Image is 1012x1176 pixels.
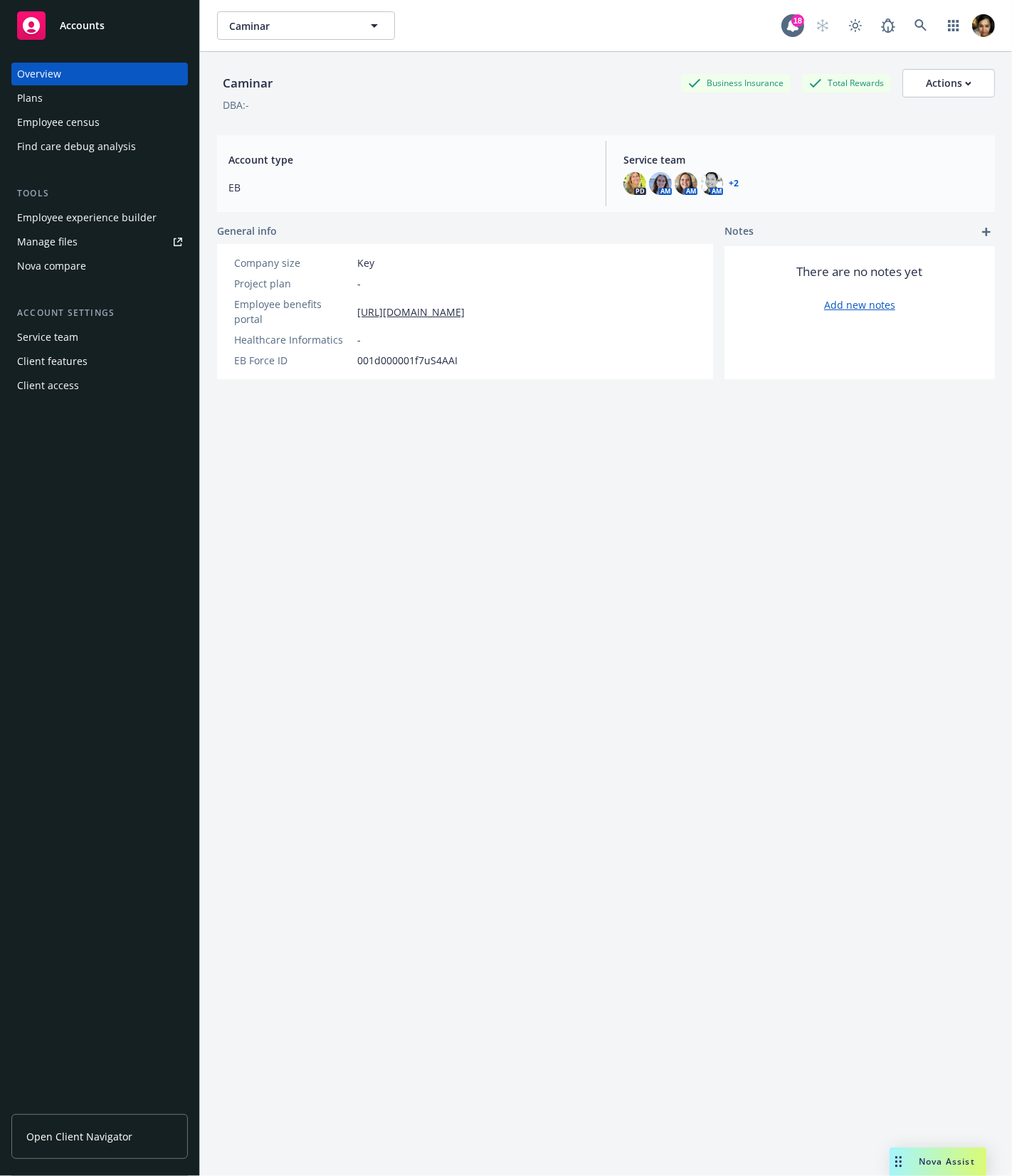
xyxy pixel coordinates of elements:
div: Employee benefits portal [234,297,352,327]
a: Nova compare [11,255,188,277]
div: Business Insurance [681,74,791,92]
div: Overview [17,63,61,85]
span: Account type [228,152,589,167]
div: Service team [17,326,78,349]
div: Project plan [234,276,352,291]
img: photo [623,172,646,195]
span: Service team [623,152,984,167]
a: Switch app [939,11,968,40]
a: [URL][DOMAIN_NAME] [357,304,465,319]
img: photo [649,172,672,195]
a: Start snowing [808,11,837,40]
div: Find care debug analysis [17,135,136,158]
div: Actions [926,70,971,97]
a: Employee experience builder [11,206,188,229]
button: Actions [902,69,995,97]
img: photo [700,172,723,195]
div: Company size [234,255,352,270]
a: Accounts [11,6,188,46]
a: Report a Bug [874,11,902,40]
div: 18 [791,14,804,27]
a: Toggle theme [841,11,870,40]
a: +2 [729,179,739,188]
a: Add new notes [824,297,895,312]
a: Client access [11,374,188,397]
div: Client access [17,374,79,397]
a: Employee census [11,111,188,134]
button: Caminar [217,11,395,40]
span: General info [217,223,277,238]
div: Caminar [217,74,278,92]
span: 001d000001f7uS4AAI [357,353,458,368]
div: Drag to move [890,1148,907,1176]
span: Caminar [229,18,352,33]
a: Plans [11,87,188,110]
img: photo [675,172,697,195]
div: Employee experience builder [17,206,157,229]
div: Total Rewards [802,74,891,92]
a: Service team [11,326,188,349]
span: Accounts [60,20,105,31]
a: Find care debug analysis [11,135,188,158]
span: Key [357,255,374,270]
div: Account settings [11,306,188,320]
span: Notes [724,223,754,240]
div: Nova compare [17,255,86,277]
a: Overview [11,63,188,85]
span: - [357,332,361,347]
div: Client features [17,350,88,373]
span: Open Client Navigator [26,1129,132,1144]
div: Manage files [17,231,78,253]
span: Nova Assist [919,1155,975,1167]
div: Healthcare Informatics [234,332,352,347]
span: EB [228,180,589,195]
div: Tools [11,186,188,201]
a: add [978,223,995,240]
span: There are no notes yet [797,263,923,280]
button: Nova Assist [890,1148,986,1176]
a: Client features [11,350,188,373]
a: Manage files [11,231,188,253]
img: photo [972,14,995,37]
div: EB Force ID [234,353,352,368]
a: Search [907,11,935,40]
div: DBA: - [223,97,249,112]
span: - [357,276,361,291]
div: Plans [17,87,43,110]
div: Employee census [17,111,100,134]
